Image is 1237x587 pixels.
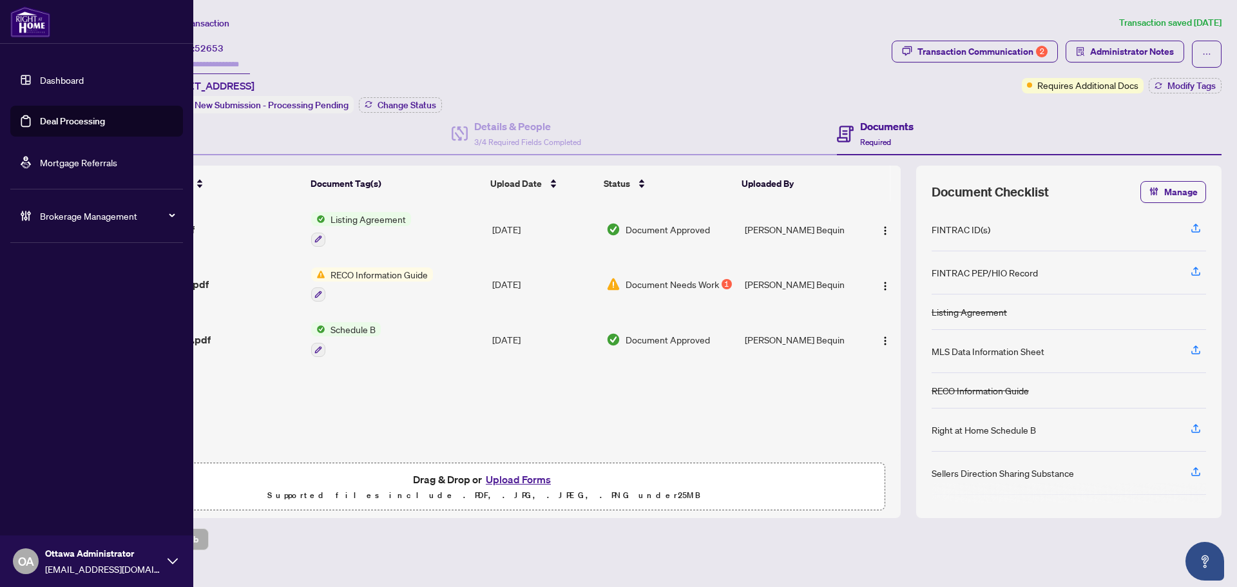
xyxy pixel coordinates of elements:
[1185,542,1224,581] button: Open asap
[892,41,1058,63] button: Transaction Communication2
[932,183,1049,201] span: Document Checklist
[932,265,1038,280] div: FINTRAC PEP/HIO Record
[740,202,862,257] td: [PERSON_NAME] Bequin
[917,41,1048,62] div: Transaction Communication
[18,552,34,570] span: OA
[45,562,161,576] span: [EMAIL_ADDRESS][DOMAIN_NAME]
[474,137,581,147] span: 3/4 Required Fields Completed
[932,466,1074,480] div: Sellers Direction Sharing Substance
[606,277,620,291] img: Document Status
[487,257,601,313] td: [DATE]
[305,166,485,202] th: Document Tag(s)
[325,267,433,282] span: RECO Information Guide
[40,74,84,86] a: Dashboard
[932,423,1036,437] div: Right at Home Schedule B
[490,177,542,191] span: Upload Date
[1119,15,1222,30] article: Transaction saved [DATE]
[160,78,254,93] span: [STREET_ADDRESS]
[45,546,161,561] span: Ottawa Administrator
[1076,47,1085,56] span: solution
[736,166,858,202] th: Uploaded By
[880,336,890,346] img: Logo
[1164,182,1198,202] span: Manage
[626,277,719,291] span: Document Needs Work
[482,471,555,488] button: Upload Forms
[1167,81,1216,90] span: Modify Tags
[880,226,890,236] img: Logo
[160,17,229,29] span: View Transaction
[932,344,1044,358] div: MLS Data Information Sheet
[413,471,555,488] span: Drag & Drop or
[40,209,174,223] span: Brokerage Management
[740,312,862,367] td: [PERSON_NAME] Bequin
[127,166,305,202] th: (3) File Name
[485,166,599,202] th: Upload Date
[1036,46,1048,57] div: 2
[626,222,710,236] span: Document Approved
[311,212,325,226] img: Status Icon
[40,115,105,127] a: Deal Processing
[311,322,381,357] button: Status IconSchedule B
[860,137,891,147] span: Required
[325,322,381,336] span: Schedule B
[91,488,877,503] p: Supported files include .PDF, .JPG, .JPEG, .PNG under 25 MB
[1202,50,1211,59] span: ellipsis
[311,267,325,282] img: Status Icon
[378,101,436,110] span: Change Status
[606,332,620,347] img: Document Status
[1140,181,1206,203] button: Manage
[1037,78,1138,92] span: Requires Additional Docs
[875,219,896,240] button: Logo
[606,222,620,236] img: Document Status
[860,119,914,134] h4: Documents
[932,222,990,236] div: FINTRAC ID(s)
[1090,41,1174,62] span: Administrator Notes
[932,305,1007,319] div: Listing Agreement
[880,281,890,291] img: Logo
[875,329,896,350] button: Logo
[195,99,349,111] span: New Submission - Processing Pending
[626,332,710,347] span: Document Approved
[311,212,411,247] button: Status IconListing Agreement
[487,202,601,257] td: [DATE]
[722,279,732,289] div: 1
[740,257,862,313] td: [PERSON_NAME] Bequin
[359,97,442,113] button: Change Status
[325,212,411,226] span: Listing Agreement
[474,119,581,134] h4: Details & People
[604,177,630,191] span: Status
[932,383,1029,398] div: RECO Information Guide
[487,312,601,367] td: [DATE]
[875,274,896,294] button: Logo
[10,6,50,37] img: logo
[311,267,433,302] button: Status IconRECO Information Guide
[1066,41,1184,63] button: Administrator Notes
[599,166,736,202] th: Status
[83,463,885,511] span: Drag & Drop orUpload FormsSupported files include .PDF, .JPG, .JPEG, .PNG under25MB
[1149,78,1222,93] button: Modify Tags
[311,322,325,336] img: Status Icon
[40,157,117,168] a: Mortgage Referrals
[195,43,224,54] span: 52653
[160,96,354,113] div: Status:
